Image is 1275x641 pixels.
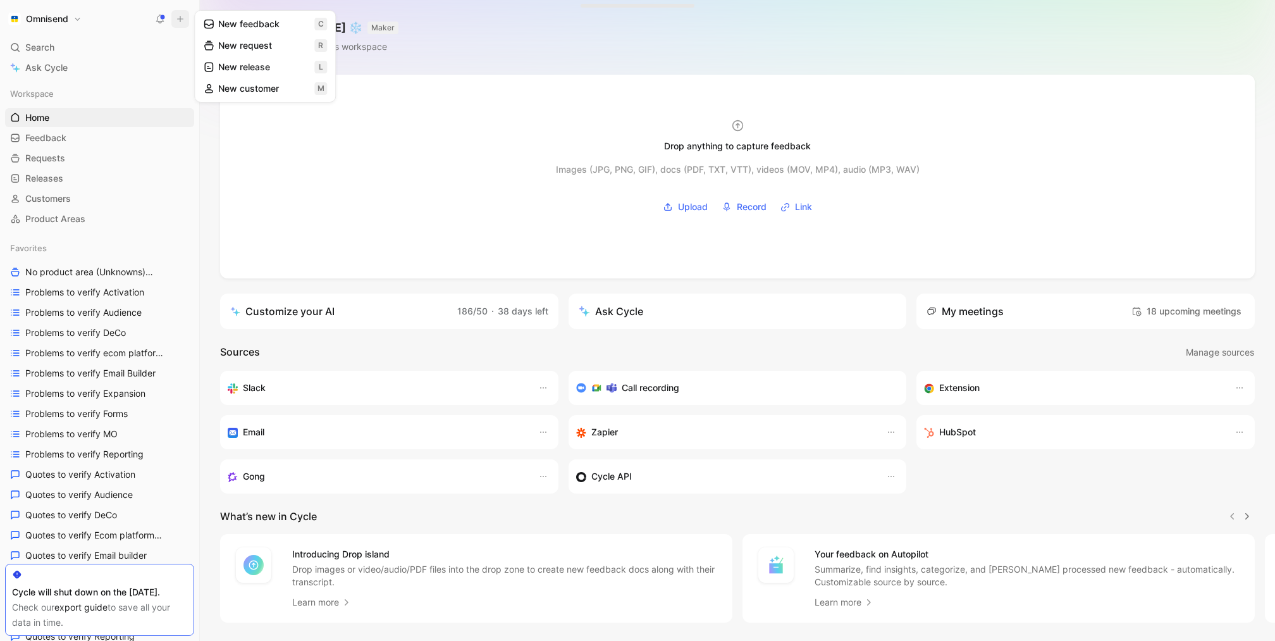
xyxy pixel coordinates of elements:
span: Feedback [25,132,66,144]
button: Link [776,197,816,216]
div: Customize your AI [230,304,335,319]
img: Omnisend [8,13,21,25]
span: 186/50 [457,306,488,316]
a: Quotes to verify Activation [5,465,194,484]
span: Manage sources [1186,345,1254,360]
span: Other [164,531,183,540]
span: Problems to verify Forms [25,408,128,420]
span: 18 upcoming meetings [1131,304,1241,319]
span: 38 days left [498,306,548,316]
span: Upload [678,199,708,215]
div: Search [5,38,194,57]
span: l [314,61,327,73]
span: Workspace [10,87,54,100]
div: Favorites [5,239,194,258]
h2: Sources [220,344,260,361]
div: Ask Cycle [579,304,643,319]
span: Link [795,199,812,215]
h3: HubSpot [939,425,976,440]
div: Images (JPG, PNG, GIF), docs (PDF, TXT, VTT), videos (MOV, MP4), audio (MP3, WAV) [556,162,920,177]
span: Search [25,40,54,55]
span: c [314,18,327,30]
h4: Your feedback on Autopilot [815,547,1240,562]
h3: Cycle API [591,469,632,484]
span: Ask Cycle [25,60,68,75]
a: Customize your AI186/50·38 days left [220,294,558,329]
span: Problems to verify MO [25,428,118,440]
button: Manage sources [1185,344,1255,361]
button: 18 upcoming meetings [1128,301,1245,321]
div: My meetings [927,304,1004,319]
div: Workspace [5,84,194,103]
div: Check our to save all your data in time. [12,600,187,630]
a: Ask Cycle [5,58,194,77]
a: Problems to verify ecom platforms [5,344,194,363]
div: Cycle will shut down on the [DATE]. [12,585,187,600]
button: Record [717,197,771,216]
span: Home [25,111,49,124]
span: Problems to verify Audience [25,306,142,319]
a: No product area (Unknowns)Other [5,263,194,282]
a: Problems to verify MO [5,425,194,444]
span: Quotes to verify Email builder [25,549,147,562]
div: Sync customers & send feedback from custom sources. Get inspired by our favorite use case [576,469,874,484]
span: Record [737,199,767,215]
span: Quotes to verify Audience [25,489,133,501]
h1: Omnisend [26,13,68,25]
button: New customerm [197,78,333,99]
a: Problems to verify Forms [5,404,194,423]
span: Problems to verify Expansion [25,387,145,400]
a: Quotes to verify Ecom platformsOther [5,526,194,545]
a: Problems to verify Email Builder [5,364,194,383]
div: Sync your customers, send feedback and get updates in Slack [228,380,526,395]
div: Capture feedback from anywhere on the web [924,380,1222,395]
h3: Email [243,425,264,440]
span: Quotes to verify Ecom platforms [25,529,164,542]
h3: Call recording [622,380,679,395]
a: Problems to verify Audience [5,303,194,322]
span: No product area (Unknowns) [25,266,163,279]
span: Quotes to verify Activation [25,468,135,481]
span: Problems to verify DeCo [25,327,126,339]
button: New releasel [197,56,333,78]
h4: Introducing Drop island [292,547,717,562]
span: r [314,39,327,52]
span: Problems to verify Email Builder [25,367,156,380]
button: Ask Cycle [569,294,907,329]
a: Learn more [815,595,874,610]
span: Customers [25,192,71,205]
span: Problems to verify Reporting [25,448,144,461]
a: Quotes to verify DeCo [5,506,194,525]
a: Feedback [5,128,194,147]
span: Releases [25,172,63,185]
span: Favorites [10,242,47,254]
span: Product Areas [25,213,85,225]
a: Problems to verify Reporting [5,445,194,464]
button: New requestr [197,35,333,56]
a: Problems to verify DeCo [5,323,194,342]
button: New feedbackc [197,13,333,35]
button: OmnisendOmnisend [5,10,85,28]
h3: Zapier [591,425,618,440]
a: Quotes to verify Audience [5,485,194,504]
span: Requests [25,152,65,165]
span: Quotes to verify DeCo [25,509,117,521]
span: m [314,82,327,95]
a: export guide [54,602,108,613]
a: Product Areas [5,209,194,228]
span: Problems to verify Activation [25,286,144,299]
div: Drop anything to capture feedback [664,139,811,154]
a: Problems to verify Activation [5,283,194,302]
div: Record & transcribe meetings from Zoom, Meet & Teams. [576,380,889,395]
p: Drop images or video/audio/PDF files into the drop zone to create new feedback docs along with th... [292,563,717,588]
a: Home [5,108,194,127]
h3: Slack [243,380,266,395]
p: Summarize, find insights, categorize, and [PERSON_NAME] processed new feedback - automatically. C... [815,563,1240,588]
h3: Gong [243,469,265,484]
div: Capture feedback from thousands of sources with Zapier (survey results, recordings, sheets, etc). [576,425,874,440]
a: Requests [5,149,194,168]
h3: Extension [939,380,980,395]
a: Releases [5,169,194,188]
span: Other [151,268,170,277]
span: · [491,306,494,316]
